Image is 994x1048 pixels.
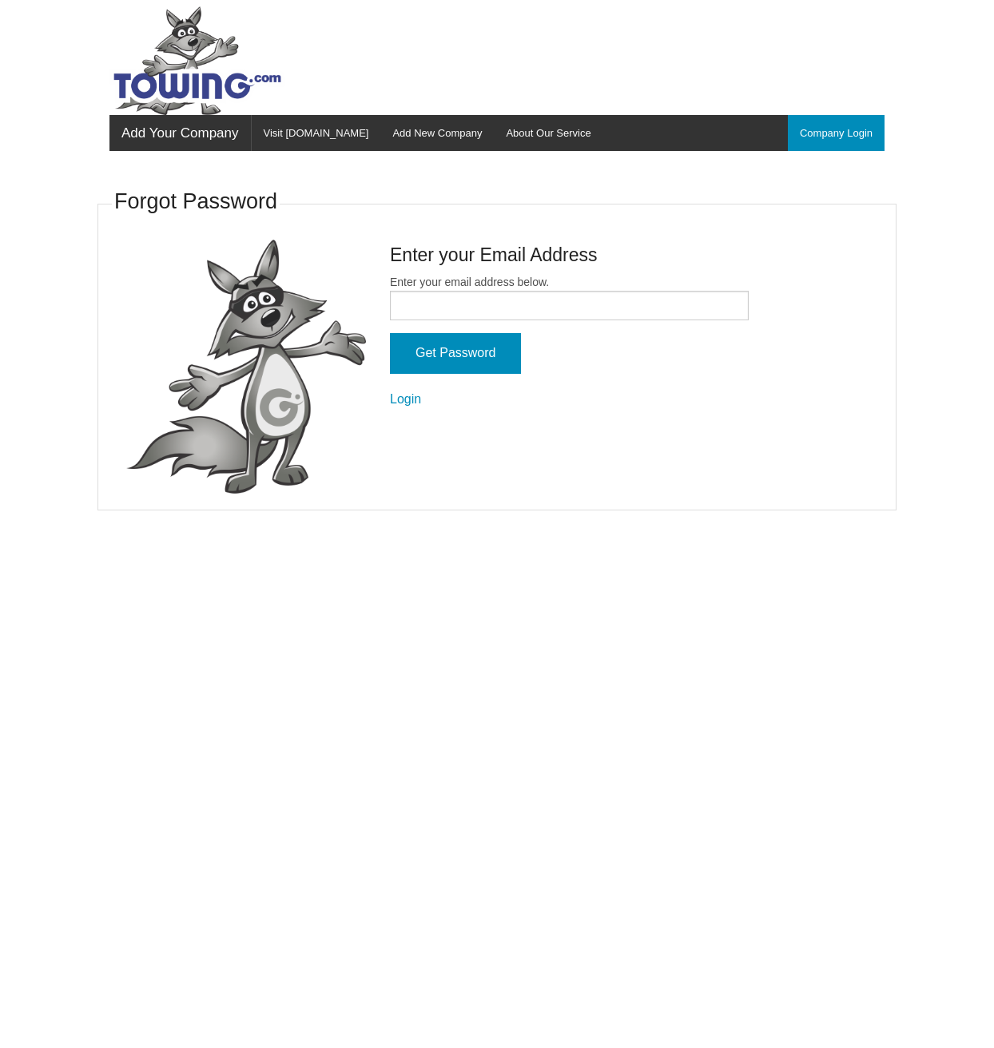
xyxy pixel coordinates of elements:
h3: Forgot Password [114,187,277,217]
img: fox-Presenting.png [126,240,366,494]
a: Company Login [788,115,885,151]
a: Visit [DOMAIN_NAME] [252,115,381,151]
a: Login [390,392,421,406]
h4: Enter your Email Address [390,242,749,268]
input: Enter your email address below. [390,291,749,320]
a: Add New Company [380,115,494,151]
a: About Our Service [494,115,602,151]
input: Get Password [390,333,521,374]
img: Towing.com Logo [109,6,285,115]
a: Add Your Company [109,115,251,151]
label: Enter your email address below. [390,274,749,320]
